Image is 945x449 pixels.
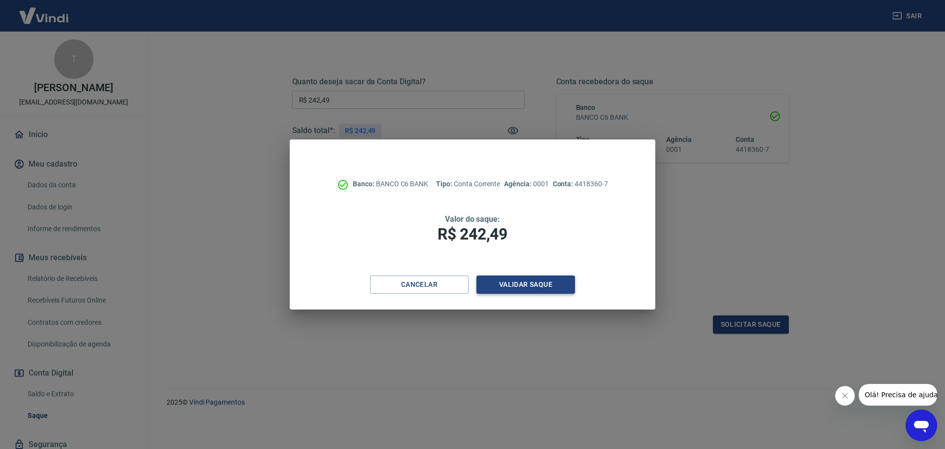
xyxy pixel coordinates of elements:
[353,179,428,189] p: BANCO C6 BANK
[445,214,500,224] span: Valor do saque:
[859,384,937,406] iframe: Mensagem da empresa
[436,179,500,189] p: Conta Corrente
[6,7,83,15] span: Olá! Precisa de ajuda?
[436,180,454,188] span: Tipo:
[504,180,533,188] span: Agência:
[476,276,575,294] button: Validar saque
[370,276,469,294] button: Cancelar
[906,410,937,441] iframe: Botão para abrir a janela de mensagens
[438,225,507,243] span: R$ 242,49
[553,180,575,188] span: Conta:
[504,179,548,189] p: 0001
[835,386,855,406] iframe: Fechar mensagem
[553,179,608,189] p: 4418360-7
[353,180,376,188] span: Banco:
